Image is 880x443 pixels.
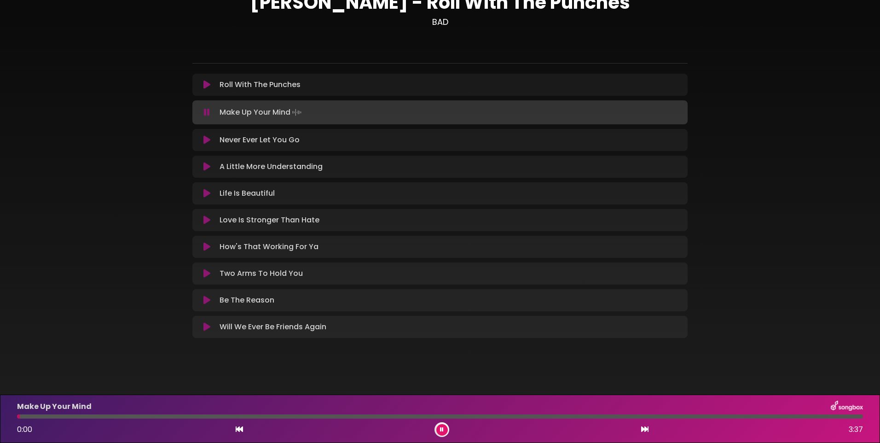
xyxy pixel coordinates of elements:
[220,79,301,90] p: Roll With The Punches
[220,215,319,226] p: Love Is Stronger Than Hate
[220,321,326,332] p: Will We Ever Be Friends Again
[220,106,303,119] p: Make Up Your Mind
[220,268,303,279] p: Two Arms To Hold You
[220,161,323,172] p: A Little More Understanding
[220,241,318,252] p: How's That Working For Ya
[220,188,275,199] p: Life Is Beautiful
[290,106,303,119] img: waveform4.gif
[220,134,300,146] p: Never Ever Let You Go
[220,295,274,306] p: Be The Reason
[192,17,688,27] h3: BAD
